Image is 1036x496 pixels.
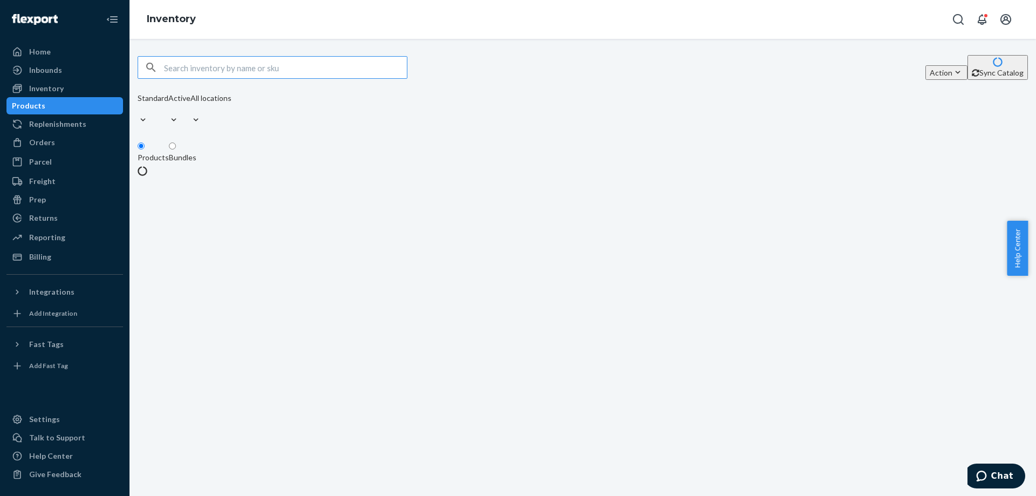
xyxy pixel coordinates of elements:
[6,447,123,465] a: Help Center
[995,9,1017,30] button: Open account menu
[138,104,139,114] input: Standard
[138,142,145,150] input: Products
[29,287,74,297] div: Integrations
[29,46,51,57] div: Home
[12,14,58,25] img: Flexport logo
[6,115,123,133] a: Replenishments
[6,97,123,114] a: Products
[29,213,58,223] div: Returns
[29,432,85,443] div: Talk to Support
[138,4,205,35] ol: breadcrumbs
[190,104,192,114] input: All locations
[29,194,46,205] div: Prep
[6,283,123,301] button: Integrations
[6,209,123,227] a: Returns
[925,65,967,80] button: Action
[138,152,169,163] div: Products
[6,229,123,246] a: Reporting
[1007,221,1028,276] button: Help Center
[29,157,52,167] div: Parcel
[29,309,77,318] div: Add Integration
[6,153,123,171] a: Parcel
[101,9,123,30] button: Close Navigation
[147,13,196,25] a: Inventory
[967,55,1028,80] button: Sync Catalog
[6,411,123,428] a: Settings
[6,305,123,322] a: Add Integration
[12,100,45,111] div: Products
[190,93,231,104] div: All locations
[168,93,190,104] div: Active
[948,9,969,30] button: Open Search Box
[29,414,60,425] div: Settings
[6,173,123,190] a: Freight
[6,429,123,446] button: Talk to Support
[29,469,81,480] div: Give Feedback
[29,339,64,350] div: Fast Tags
[29,83,64,94] div: Inventory
[6,248,123,266] a: Billing
[29,361,68,370] div: Add Fast Tag
[6,80,123,97] a: Inventory
[29,232,65,243] div: Reporting
[29,176,56,187] div: Freight
[6,191,123,208] a: Prep
[6,43,123,60] a: Home
[169,142,176,150] input: Bundles
[6,134,123,151] a: Orders
[29,451,73,461] div: Help Center
[6,336,123,353] button: Fast Tags
[29,119,86,130] div: Replenishments
[169,152,196,163] div: Bundles
[967,464,1025,491] iframe: Opens a widget where you can chat to one of our agents
[971,9,993,30] button: Open notifications
[6,466,123,483] button: Give Feedback
[138,93,168,104] div: Standard
[164,57,407,78] input: Search inventory by name or sku
[6,62,123,79] a: Inbounds
[29,137,55,148] div: Orders
[930,67,963,78] div: Action
[168,104,169,114] input: Active
[29,252,51,262] div: Billing
[29,65,62,76] div: Inbounds
[6,357,123,375] a: Add Fast Tag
